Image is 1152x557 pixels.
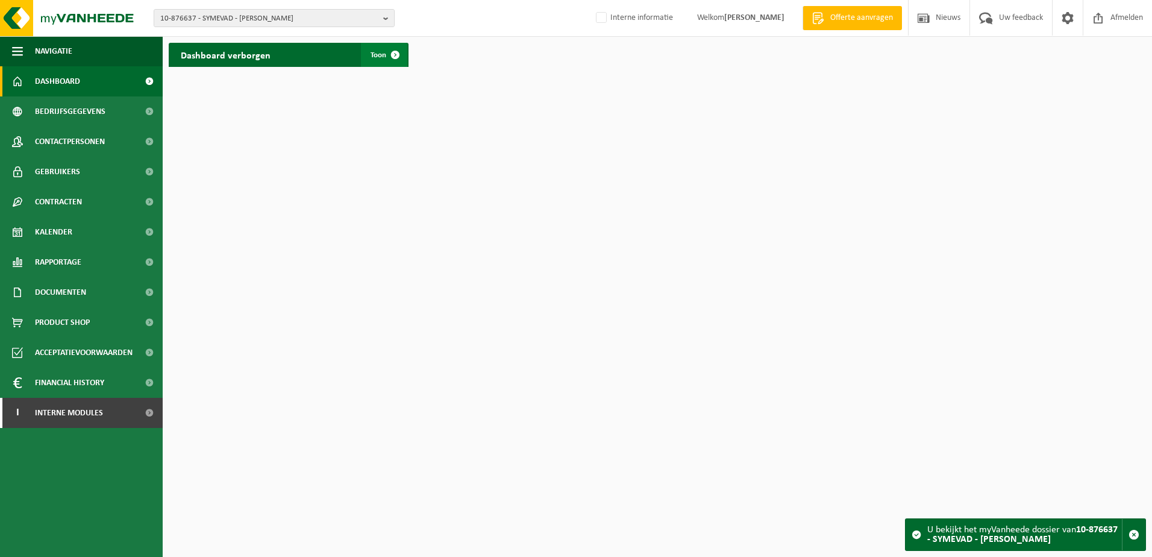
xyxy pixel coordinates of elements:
span: Gebruikers [35,157,80,187]
span: Product Shop [35,307,90,338]
a: Toon [361,43,407,67]
span: Toon [371,51,386,59]
strong: 10-876637 - SYMEVAD - [PERSON_NAME] [927,525,1118,544]
span: Offerte aanvragen [827,12,896,24]
span: Contactpersonen [35,127,105,157]
span: Rapportage [35,247,81,277]
button: 10-876637 - SYMEVAD - [PERSON_NAME] [154,9,395,27]
span: Dashboard [35,66,80,96]
label: Interne informatie [593,9,673,27]
span: Navigatie [35,36,72,66]
a: Offerte aanvragen [803,6,902,30]
span: Financial History [35,368,104,398]
span: Documenten [35,277,86,307]
h2: Dashboard verborgen [169,43,283,66]
span: Kalender [35,217,72,247]
strong: [PERSON_NAME] [724,13,784,22]
span: Contracten [35,187,82,217]
span: 10-876637 - SYMEVAD - [PERSON_NAME] [160,10,378,28]
span: Bedrijfsgegevens [35,96,105,127]
span: Interne modules [35,398,103,428]
span: Acceptatievoorwaarden [35,338,133,368]
span: I [12,398,23,428]
div: U bekijkt het myVanheede dossier van [927,519,1122,550]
